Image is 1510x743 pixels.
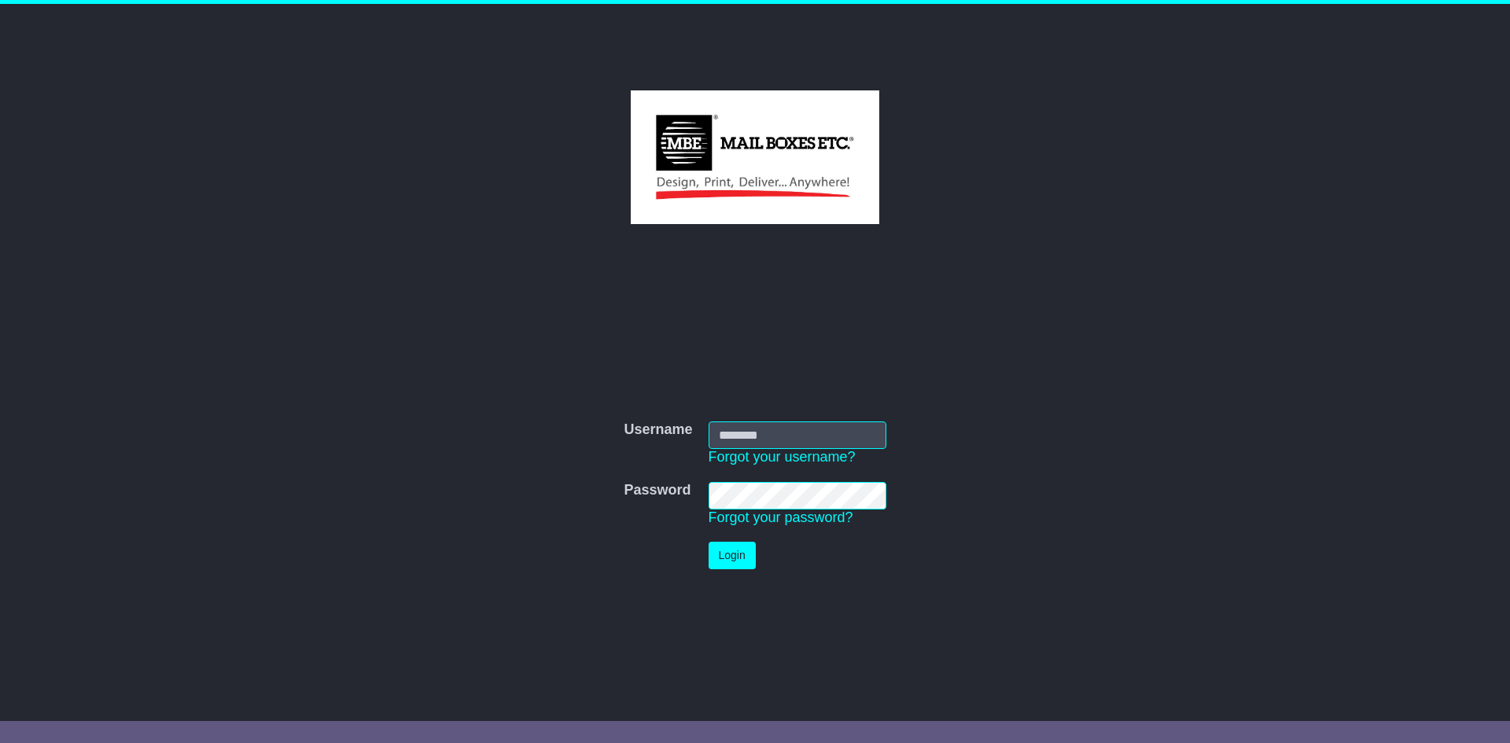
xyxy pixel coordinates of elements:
[709,509,853,525] a: Forgot your password?
[709,542,756,569] button: Login
[624,482,691,499] label: Password
[631,90,878,224] img: MBE Bulimba
[709,449,856,465] a: Forgot your username?
[624,421,692,439] label: Username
